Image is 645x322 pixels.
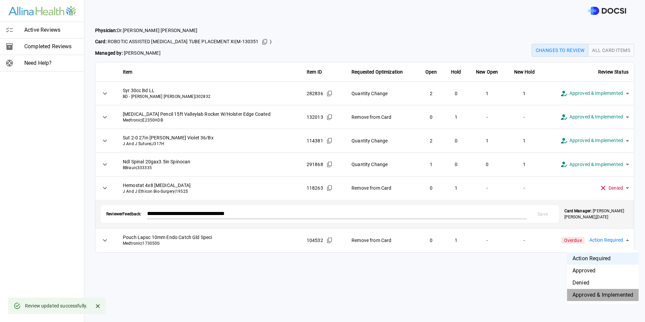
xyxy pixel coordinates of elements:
[25,300,87,312] div: Review updated successfully.
[567,252,639,265] li: Action Required
[93,301,103,311] button: Close
[567,277,639,289] li: Denied
[567,265,639,277] li: Approved
[567,289,639,301] li: Approved & Implemented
